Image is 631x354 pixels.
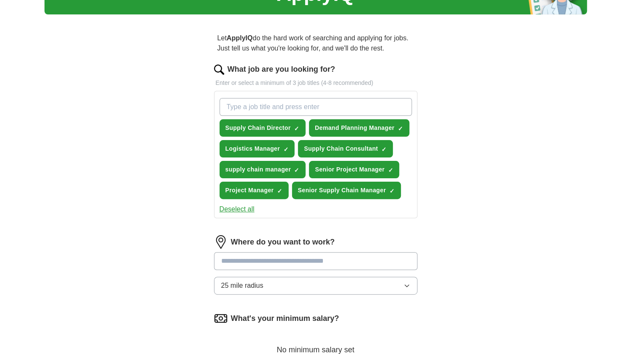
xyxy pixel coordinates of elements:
[298,186,386,195] span: Senior Supply Chain Manager
[225,165,291,174] span: supply chain manager
[294,167,299,174] span: ✓
[214,277,417,295] button: 25 mile radius
[214,30,417,57] p: Let do the hard work of searching and applying for jobs. Just tell us what you're looking for, an...
[389,188,395,194] span: ✓
[225,124,291,132] span: Supply Chain Director
[220,119,306,137] button: Supply Chain Director✓
[398,125,403,132] span: ✓
[220,161,306,178] button: supply chain manager✓
[220,98,412,116] input: Type a job title and press enter
[309,119,409,137] button: Demand Planning Manager✓
[220,182,289,199] button: Project Manager✓
[304,144,378,153] span: Supply Chain Consultant
[227,34,253,42] strong: ApplyIQ
[283,146,288,153] span: ✓
[225,186,274,195] span: Project Manager
[277,188,282,194] span: ✓
[231,236,335,248] label: Where do you want to work?
[228,64,335,75] label: What job are you looking for?
[309,161,399,178] button: Senior Project Manager✓
[214,65,224,75] img: search.png
[381,146,386,153] span: ✓
[315,165,384,174] span: Senior Project Manager
[225,144,280,153] span: Logistics Manager
[220,140,295,157] button: Logistics Manager✓
[231,313,339,324] label: What's your minimum salary?
[388,167,393,174] span: ✓
[298,140,393,157] button: Supply Chain Consultant✓
[214,79,417,87] p: Enter or select a minimum of 3 job titles (4-8 recommended)
[220,204,255,214] button: Deselect all
[292,182,401,199] button: Senior Supply Chain Manager✓
[214,235,228,249] img: location.png
[294,125,299,132] span: ✓
[315,124,395,132] span: Demand Planning Manager
[214,312,228,325] img: salary.png
[221,281,264,291] span: 25 mile radius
